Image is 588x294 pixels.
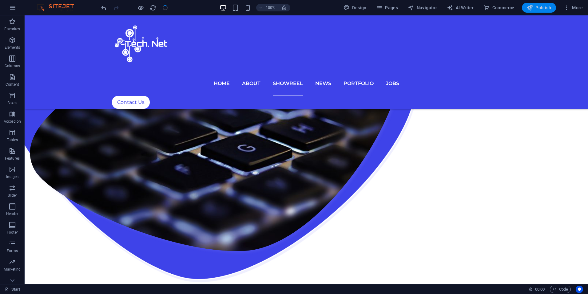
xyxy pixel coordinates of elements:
[341,3,369,13] button: Design
[149,4,157,11] i: Reload page
[4,119,21,124] p: Accordion
[5,156,20,161] p: Features
[539,287,540,292] span: :
[281,5,287,10] i: On resize automatically adjust zoom level to fit chosen device.
[7,230,18,235] p: Footer
[563,5,583,11] span: More
[527,5,551,11] span: Publish
[522,3,556,13] button: Publish
[35,4,81,11] img: Editor Logo
[376,5,398,11] span: Pages
[483,5,514,11] span: Commerce
[6,174,19,179] p: Images
[529,286,545,293] h6: Session time
[344,5,367,11] span: Design
[256,4,278,11] button: 100%
[447,5,474,11] span: AI Writer
[8,193,17,198] p: Slider
[6,211,18,216] p: Header
[405,3,439,13] button: Navigator
[137,4,144,11] button: Click here to leave preview mode and continue editing
[7,100,18,105] p: Boxes
[265,4,275,11] h6: 100%
[100,4,107,11] button: undo
[481,3,517,13] button: Commerce
[5,45,20,50] p: Elements
[374,3,400,13] button: Pages
[341,3,369,13] div: Design (Ctrl+Alt+Y)
[576,286,583,293] button: Usercentrics
[4,267,21,272] p: Marketing
[7,137,18,142] p: Tables
[535,286,545,293] span: 00 00
[100,4,107,11] i: Undo: Change text (Ctrl+Z)
[550,286,571,293] button: Code
[6,82,19,87] p: Content
[149,4,157,11] button: reload
[553,286,568,293] span: Code
[5,286,20,293] a: Click to cancel selection. Double-click to open Pages
[444,3,476,13] button: AI Writer
[7,248,18,253] p: Forms
[5,63,20,68] p: Columns
[561,3,585,13] button: More
[4,27,20,31] p: Favorites
[408,5,437,11] span: Navigator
